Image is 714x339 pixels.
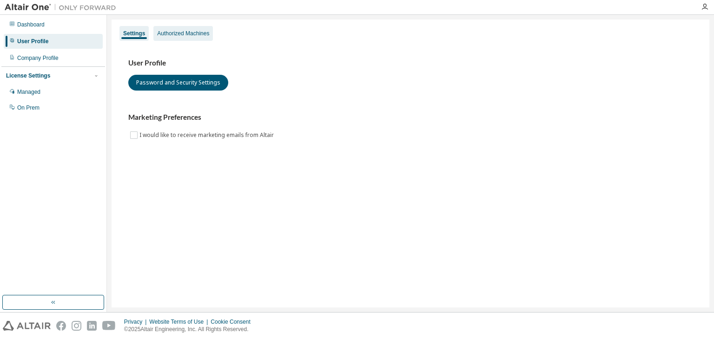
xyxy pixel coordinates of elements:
button: Password and Security Settings [128,75,228,91]
div: On Prem [17,104,40,111]
img: altair_logo.svg [3,321,51,331]
div: Cookie Consent [211,318,256,326]
div: Managed [17,88,40,96]
div: Privacy [124,318,149,326]
div: User Profile [17,38,48,45]
div: License Settings [6,72,50,79]
img: Altair One [5,3,121,12]
p: © 2025 Altair Engineering, Inc. All Rights Reserved. [124,326,256,333]
img: linkedin.svg [87,321,97,331]
img: instagram.svg [72,321,81,331]
div: Company Profile [17,54,59,62]
h3: Marketing Preferences [128,113,693,122]
div: Settings [123,30,145,37]
label: I would like to receive marketing emails from Altair [139,130,276,141]
div: Authorized Machines [157,30,209,37]
img: youtube.svg [102,321,116,331]
h3: User Profile [128,59,693,68]
div: Dashboard [17,21,45,28]
img: facebook.svg [56,321,66,331]
div: Website Terms of Use [149,318,211,326]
